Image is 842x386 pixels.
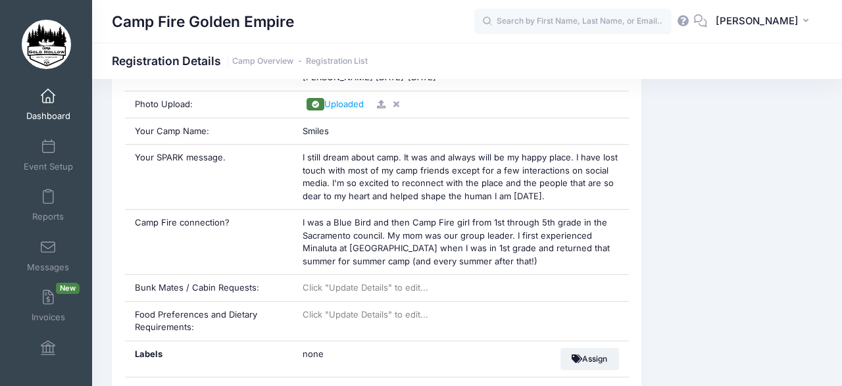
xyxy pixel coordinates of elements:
[232,57,293,66] a: Camp Overview
[32,212,64,223] span: Reports
[303,348,467,361] span: none
[125,302,293,341] div: Food Preferences and Dietary Requirements:
[17,333,80,379] a: Financials
[716,14,799,28] span: [PERSON_NAME]
[17,82,80,128] a: Dashboard
[303,217,610,266] span: I was a Blue Bird and then Camp Fire girl from 1st through 5th grade in the Sacramento council. M...
[56,283,80,294] span: New
[112,7,294,37] h1: Camp Fire Golden Empire
[125,91,293,118] div: Photo Upload:
[112,54,368,68] h1: Registration Details
[707,7,822,37] button: [PERSON_NAME]
[17,182,80,228] a: Reports
[303,99,368,109] a: Uploaded
[474,9,672,35] input: Search by First Name, Last Name, or Email...
[324,99,364,109] span: Uploaded
[303,152,618,201] span: I still dream about camp. It was and always will be my happy place. I have lost touch with most o...
[27,262,69,273] span: Messages
[125,275,293,301] div: Bunk Mates / Cabin Requests:
[303,282,428,293] span: Click "Update Details" to edit...
[17,283,80,329] a: InvoicesNew
[306,57,368,66] a: Registration List
[125,118,293,145] div: Your Camp Name:
[26,111,70,122] span: Dashboard
[22,20,71,69] img: Camp Fire Golden Empire
[303,309,428,320] span: Click "Update Details" to edit...
[125,145,293,209] div: Your SPARK message.
[17,233,80,279] a: Messages
[560,348,619,370] button: Assign
[17,132,80,178] a: Event Setup
[125,341,293,377] div: Labels
[32,312,65,324] span: Invoices
[125,210,293,274] div: Camp Fire connection?
[24,161,73,172] span: Event Setup
[303,126,329,136] span: Smiles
